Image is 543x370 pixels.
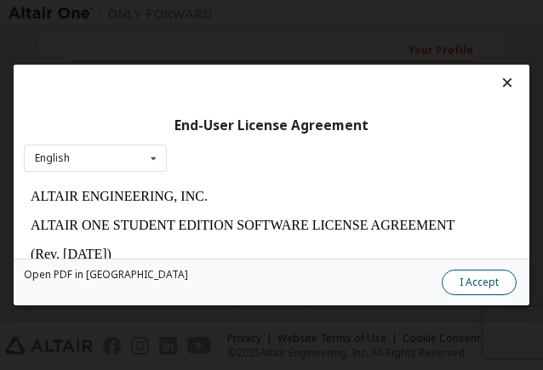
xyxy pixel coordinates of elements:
[35,153,70,163] div: English
[7,7,489,22] p: ALTAIR ENGINEERING, INC.
[24,270,188,280] a: Open PDF in [GEOGRAPHIC_DATA]
[7,65,489,80] p: (Rev. [DATE])
[442,270,517,295] button: I Accept
[7,94,489,339] p: IF YOU DO NOT AGREE TO ALL OF THE TERMS AND CONDITIONS SET FORTH BELOW, YOU MAY NOT ACCESS OR USE...
[24,117,519,134] div: End-User License Agreement
[7,36,489,51] p: ALTAIR ONE STUDENT EDITION SOFTWARE LICENSE AGREEMENT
